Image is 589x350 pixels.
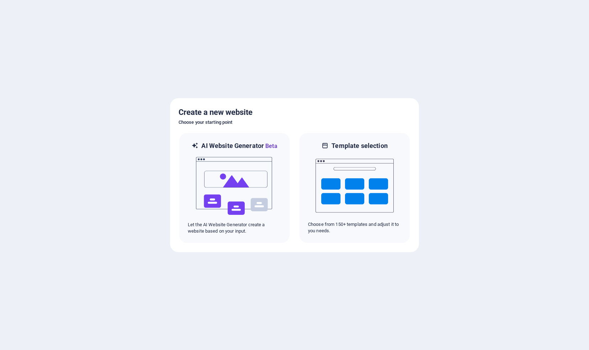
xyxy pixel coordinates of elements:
img: ai [195,150,274,222]
h5: Create a new website [179,107,410,118]
h6: Choose your starting point [179,118,410,127]
div: Template selectionChoose from 150+ templates and adjust it to you needs. [299,132,410,244]
span: Beta [264,143,277,149]
div: AI Website GeneratorBetaaiLet the AI Website Generator create a website based on your input. [179,132,290,244]
p: Choose from 150+ templates and adjust it to you needs. [308,221,401,234]
h6: Template selection [331,142,387,150]
p: Let the AI Website Generator create a website based on your input. [188,222,281,234]
h6: AI Website Generator [201,142,277,150]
